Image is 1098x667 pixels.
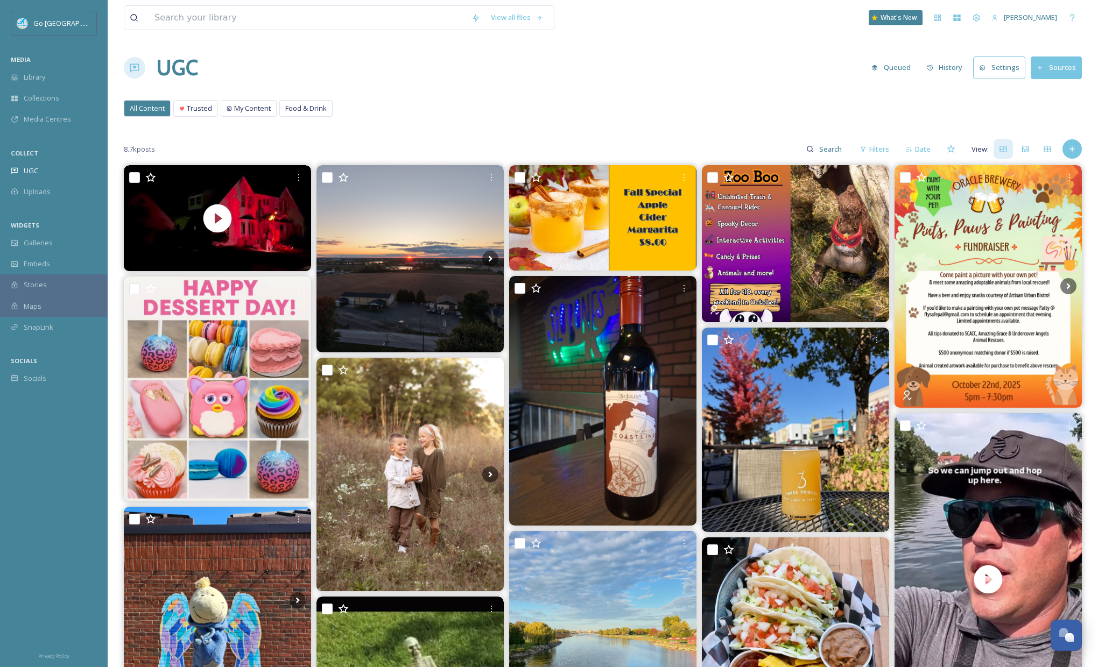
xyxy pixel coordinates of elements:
[124,165,311,271] img: thumbnail
[38,649,69,662] a: Privacy Policy
[973,56,1025,79] button: Settings
[973,56,1031,79] a: Settings
[24,259,50,269] span: Embeds
[702,165,889,322] img: 🎃 Hello ghouls and goblins! It's Evie here, or in this case Super Otter! I grabbed one of the zoo...
[24,72,45,82] span: Library
[130,103,165,113] span: All Content
[702,328,889,532] img: We're all about community in a glass! ✨ Introducing Heafty Peaches, our new German wheat beer. We...
[33,18,113,28] span: Go [GEOGRAPHIC_DATA]
[38,652,69,659] span: Privacy Policy
[17,18,28,29] img: GoGreatLogo_MISkies_RegionalTrails%20%281%29.png
[921,57,974,78] a: History
[234,103,271,113] span: My Content
[24,373,46,384] span: Socials
[24,238,53,248] span: Galleries
[1031,56,1082,79] button: Sources
[149,6,466,30] input: Search your library
[509,276,696,526] img: We are happy to announce we are now serving St Julian's Red Coastline! Coastline is a lightly oak...
[124,165,311,271] video: Showcasing spooky homes in the Halloween season! One location at a time. #hauntedsaginaw #stevesh...
[869,10,923,25] a: What's New
[24,187,51,197] span: Uploads
[915,144,931,154] span: Date
[24,280,47,290] span: Stories
[124,144,155,154] span: 8.7k posts
[895,165,1082,407] img: Event of the Century. If you love the animals like we do, join us on Oct. 22nd from 5 to 7:30pm. ...
[1004,12,1057,22] span: [PERSON_NAME]
[316,165,504,352] img: New Drone having a blast with it no edit no filters just a badass little drone #dji #djimini5pro ...
[11,149,38,157] span: COLLECT
[11,357,37,365] span: SOCIALS
[156,52,198,84] a: UGC
[124,276,311,501] img: If loving dessert is wrong… we don’t wanna be right 😋 Happy National Dessert Day from your SugarH...
[986,7,1062,28] a: [PERSON_NAME]
[869,144,889,154] span: Filters
[24,301,41,311] span: Maps
[11,221,39,229] span: WIDGETS
[187,103,212,113] span: Trusted
[814,138,849,160] input: Search
[24,166,38,176] span: UGC
[866,57,921,78] a: Queued
[316,358,504,591] img: Well, fall has been in full swing and I’m waaay behind on getting things off of my hard drive and...
[24,322,53,332] span: SnapLink
[866,57,916,78] button: Queued
[11,55,31,63] span: MEDIA
[972,144,989,154] span: View:
[485,7,548,28] a: View all files
[24,93,59,103] span: Collections
[509,165,696,271] img: 🍎🍂 FALL DRINK SPECIAL! 🍂🍎 ✨🍸 Apple Cider Margarita 🍸✨ A seasonal twist on a classic - house tequi...
[1051,620,1082,651] button: Open Chat
[285,103,327,113] span: Food & Drink
[24,114,71,124] span: Media Centres
[921,57,968,78] button: History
